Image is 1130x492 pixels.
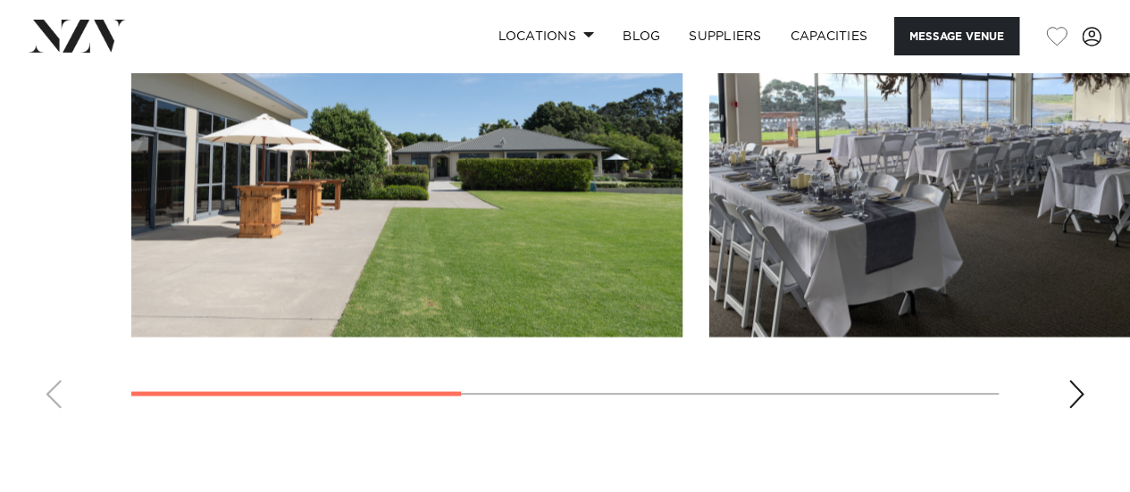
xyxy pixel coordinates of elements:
a: BLOG [608,17,674,55]
a: SUPPLIERS [674,17,775,55]
a: Capacities [776,17,883,55]
button: Message Venue [894,17,1019,55]
img: nzv-logo.png [29,20,126,52]
a: Locations [483,17,608,55]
